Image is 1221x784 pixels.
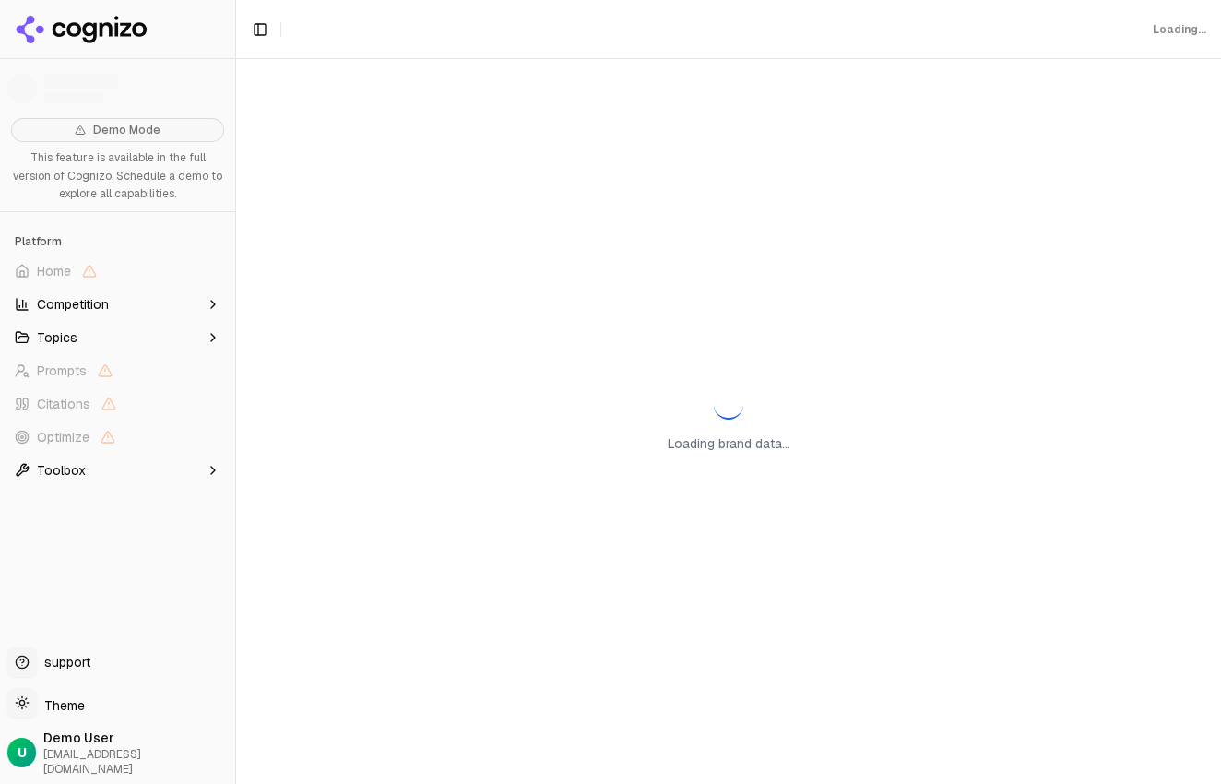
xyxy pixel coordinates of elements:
button: Topics [7,323,228,352]
div: Loading... [1153,22,1206,37]
span: Citations [37,395,90,413]
p: Loading brand data... [668,434,790,453]
button: Competition [7,290,228,319]
button: Toolbox [7,456,228,485]
span: Prompts [37,362,87,380]
span: Competition [37,295,109,314]
span: U [18,743,27,762]
span: Home [37,262,71,280]
span: Demo Mode [93,123,160,137]
span: Demo User [43,729,228,747]
p: This feature is available in the full version of Cognizo. Schedule a demo to explore all capabili... [11,149,224,204]
span: Toolbox [37,461,86,480]
div: Platform [7,227,228,256]
span: support [37,653,90,671]
span: [EMAIL_ADDRESS][DOMAIN_NAME] [43,747,228,777]
span: Topics [37,328,77,347]
span: Theme [37,697,85,714]
span: Optimize [37,428,89,446]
